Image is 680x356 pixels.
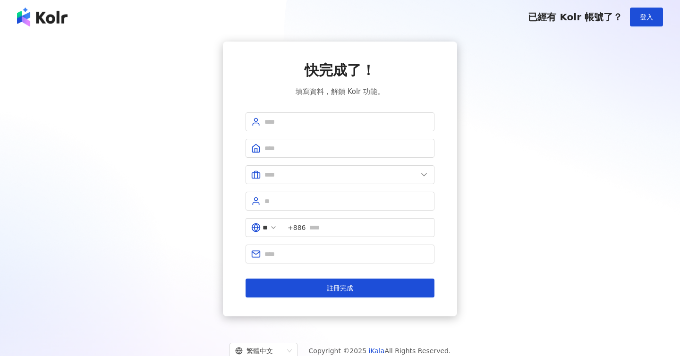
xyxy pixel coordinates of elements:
span: +886 [288,222,306,233]
button: 登入 [630,8,663,26]
span: 快完成了！ [305,60,375,80]
img: logo [17,8,68,26]
span: 登入 [640,13,653,21]
span: 註冊完成 [327,284,353,292]
span: 填寫資料，解鎖 Kolr 功能。 [296,86,384,97]
a: iKala [369,347,385,355]
button: 註冊完成 [246,279,434,297]
span: 已經有 Kolr 帳號了？ [528,11,622,23]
